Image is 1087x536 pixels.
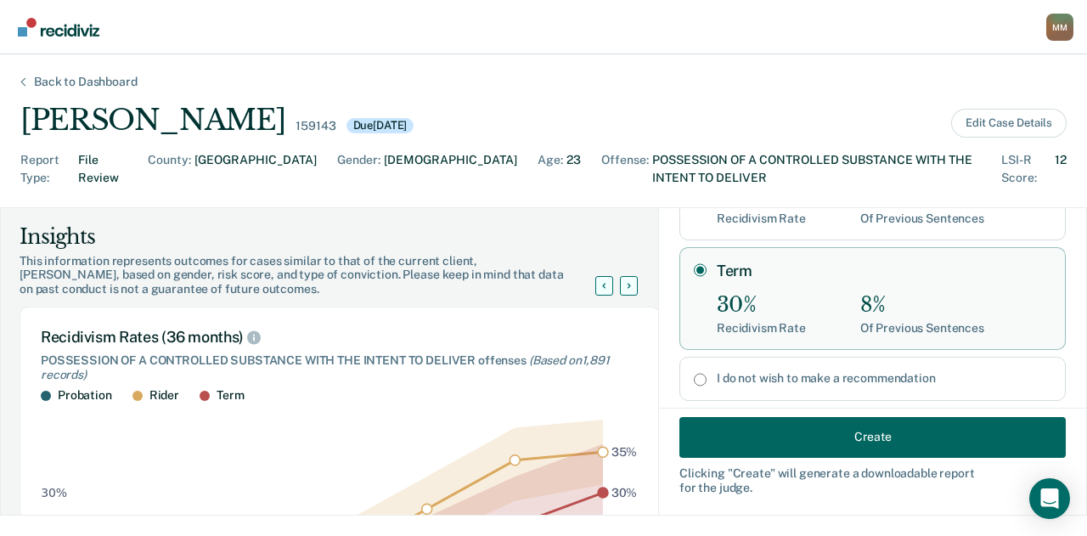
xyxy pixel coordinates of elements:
[41,328,639,347] div: Recidivism Rates (36 months)
[346,118,414,133] div: Due [DATE]
[679,416,1066,457] button: Create
[58,388,112,403] div: Probation
[1001,151,1051,187] div: LSI-R Score :
[717,212,806,226] div: Recidivism Rate
[611,445,638,459] text: 35%
[384,151,517,187] div: [DEMOGRAPHIC_DATA]
[1055,151,1067,187] div: 12
[717,321,806,336] div: Recidivism Rate
[717,262,1051,280] label: Term
[217,388,244,403] div: Term
[860,293,984,318] div: 8%
[860,212,984,226] div: Of Previous Sentences
[296,119,335,133] div: 159143
[149,388,179,403] div: Rider
[717,293,806,318] div: 30%
[20,103,285,138] div: [PERSON_NAME]
[148,151,191,187] div: County :
[679,465,1066,494] div: Clicking " Create " will generate a downloadable report for the judge.
[1046,14,1073,41] button: Profile dropdown button
[1029,478,1070,519] div: Open Intercom Messenger
[20,223,616,251] div: Insights
[951,109,1067,138] button: Edit Case Details
[194,151,317,187] div: [GEOGRAPHIC_DATA]
[611,486,638,499] text: 30%
[41,486,67,499] text: 30%
[601,151,649,187] div: Offense :
[78,151,127,187] div: File Review
[860,321,984,336] div: Of Previous Sentences
[717,371,1051,386] label: I do not wish to make a recommendation
[566,151,581,187] div: 23
[538,151,563,187] div: Age :
[337,151,380,187] div: Gender :
[41,353,610,381] span: (Based on 1,891 records )
[41,353,639,382] div: POSSESSION OF A CONTROLLED SUBSTANCE WITH THE INTENT TO DELIVER offenses
[1046,14,1073,41] div: M M
[20,254,616,296] div: This information represents outcomes for cases similar to that of the current client, [PERSON_NAM...
[20,151,75,187] div: Report Type :
[14,75,158,89] div: Back to Dashboard
[652,151,981,187] div: POSSESSION OF A CONTROLLED SUBSTANCE WITH THE INTENT TO DELIVER
[18,18,99,37] img: Recidiviz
